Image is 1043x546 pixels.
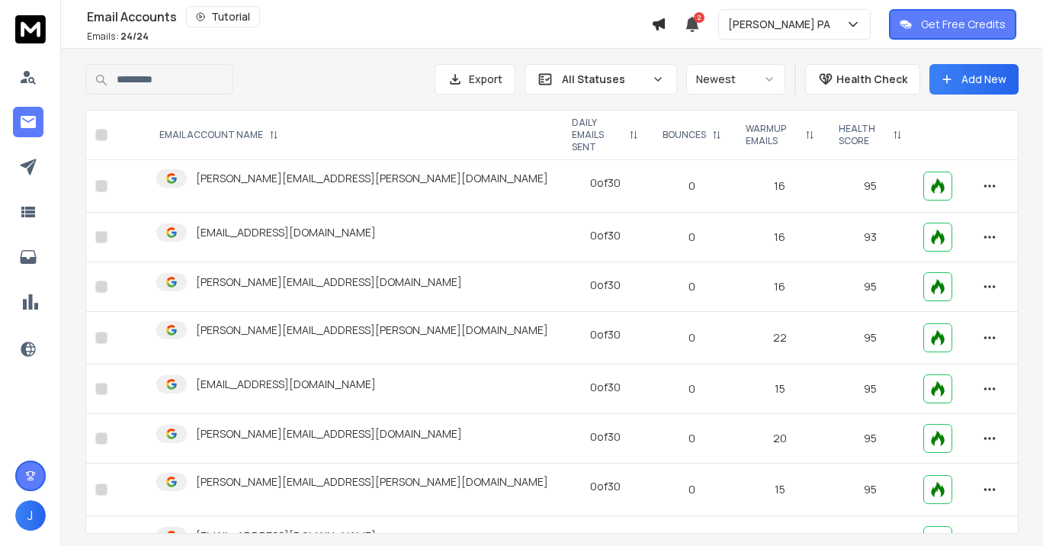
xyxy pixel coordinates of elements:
p: 0 [659,178,724,194]
td: 95 [826,262,914,312]
p: [PERSON_NAME][EMAIL_ADDRESS][PERSON_NAME][DOMAIN_NAME] [196,474,548,490]
p: 0 [659,279,724,294]
td: 16 [733,213,826,262]
button: Newest [686,64,785,95]
p: [PERSON_NAME][EMAIL_ADDRESS][DOMAIN_NAME] [196,275,462,290]
p: 0 [659,230,724,245]
div: EMAIL ACCOUNT NAME [159,129,278,141]
p: DAILY EMAILS SENT [572,117,623,153]
button: Health Check [805,64,920,95]
button: Add New [929,64,1019,95]
p: Health Check [836,72,907,87]
p: All Statuses [562,72,646,87]
div: 0 of 30 [590,327,621,342]
p: 0 [659,330,724,345]
td: 16 [733,262,826,312]
p: [PERSON_NAME][EMAIL_ADDRESS][DOMAIN_NAME] [196,426,462,442]
p: [PERSON_NAME][EMAIL_ADDRESS][PERSON_NAME][DOMAIN_NAME] [196,171,548,186]
td: 16 [733,160,826,213]
p: [EMAIL_ADDRESS][DOMAIN_NAME] [196,377,376,392]
span: 24 / 24 [120,30,149,43]
p: Emails : [87,31,149,43]
button: Tutorial [186,6,260,27]
div: Email Accounts [87,6,651,27]
p: BOUNCES [663,129,706,141]
p: [EMAIL_ADDRESS][DOMAIN_NAME] [196,528,376,544]
p: Get Free Credits [921,17,1006,32]
td: 93 [826,213,914,262]
p: 0 [659,482,724,497]
button: Export [435,64,515,95]
p: 0 [659,431,724,446]
div: 0 of 30 [590,479,621,494]
span: 2 [694,12,704,23]
td: 22 [733,312,826,365]
div: 0 of 30 [590,380,621,395]
button: Get Free Credits [889,9,1016,40]
p: [EMAIL_ADDRESS][DOMAIN_NAME] [196,225,376,240]
td: 20 [733,414,826,464]
p: 0 [659,381,724,397]
td: 95 [826,312,914,365]
div: 0 of 30 [590,278,621,293]
button: J [15,500,46,531]
td: 95 [826,365,914,414]
td: 15 [733,365,826,414]
p: [PERSON_NAME][EMAIL_ADDRESS][PERSON_NAME][DOMAIN_NAME] [196,323,548,338]
p: [PERSON_NAME] PA [728,17,836,32]
div: 0 of 30 [590,429,621,445]
div: 0 of 30 [590,175,621,191]
td: 95 [826,414,914,464]
p: HEALTH SCORE [839,123,887,147]
td: 15 [733,464,826,516]
div: 0 of 30 [590,228,621,243]
p: WARMUP EMAILS [746,123,798,147]
td: 95 [826,464,914,516]
td: 95 [826,160,914,213]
